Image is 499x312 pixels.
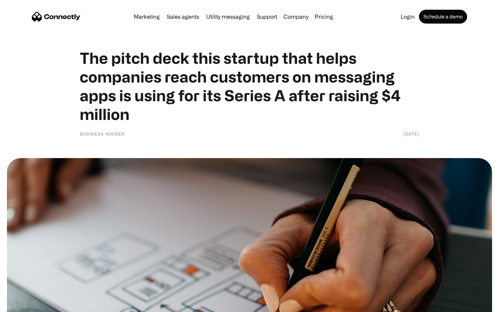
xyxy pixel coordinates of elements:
[419,10,467,24] a: Schedule a demo
[283,12,308,21] div: Company
[312,14,336,19] a: Pricing
[398,14,418,19] a: Login
[131,14,163,19] a: Marketing
[254,14,280,19] a: Support
[80,130,125,137] div: Business Insider
[403,130,419,137] div: [DATE]
[203,14,253,19] a: Utility messaging
[164,14,202,19] a: Sales agents
[14,300,42,310] ul: Language list
[80,49,419,123] h1: The pitch deck this startup that helps companies reach customers on messaging apps is using for i...
[7,300,42,310] aside: Language selected: English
